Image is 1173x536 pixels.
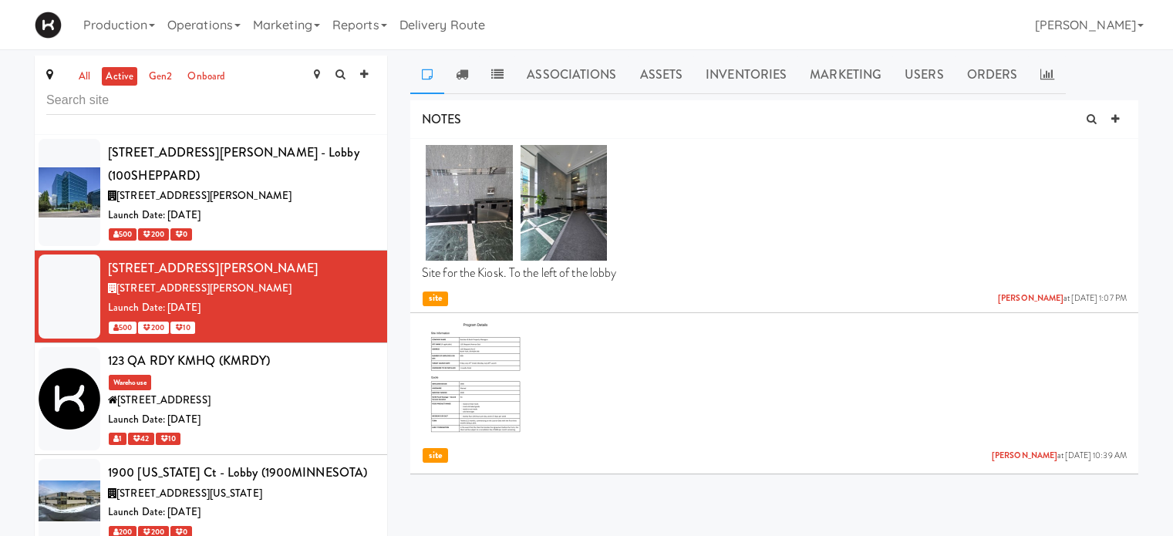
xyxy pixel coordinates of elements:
[35,135,387,251] li: [STREET_ADDRESS][PERSON_NAME] - Lobby (100SHEPPARD)[STREET_ADDRESS][PERSON_NAME]Launch Date: [DAT...
[515,56,628,94] a: Associations
[35,343,387,455] li: 123 QA RDY KMHQ (KMRDY)Warehouse[STREET_ADDRESS]Launch Date: [DATE] 1 42 10
[629,56,695,94] a: Assets
[422,265,1127,281] p: Site for the Kiosk. To the left of the lobby
[108,257,376,280] div: [STREET_ADDRESS][PERSON_NAME]
[35,12,62,39] img: Micromart
[184,67,229,86] a: onboard
[992,450,1057,461] a: [PERSON_NAME]
[108,503,376,522] div: Launch Date: [DATE]
[108,349,376,373] div: 123 QA RDY KMHQ (KMRDY)
[108,141,376,187] div: [STREET_ADDRESS][PERSON_NAME] - Lobby (100SHEPPARD)
[998,292,1063,304] a: [PERSON_NAME]
[956,56,1030,94] a: Orders
[170,228,192,241] span: 0
[521,145,608,261] img: exxttlk9skj7upnhulfn.jpg
[423,448,448,463] span: site
[138,322,168,334] span: 200
[156,433,180,445] span: 10
[145,67,176,86] a: gen2
[108,298,376,318] div: Launch Date: [DATE]
[75,67,94,86] a: all
[108,410,376,430] div: Launch Date: [DATE]
[138,228,168,241] span: 200
[893,56,956,94] a: Users
[423,292,448,306] span: site
[426,319,524,435] img: bxoibeonwcnlmkzesgou.png
[422,110,462,128] span: NOTES
[426,145,513,261] img: trcbcwbkgqpyfedtqb1f.jpg
[46,86,376,115] input: Search site
[694,56,798,94] a: Inventories
[109,375,151,390] span: Warehouse
[109,322,137,334] span: 500
[798,56,893,94] a: Marketing
[102,67,137,86] a: active
[117,393,211,407] span: [STREET_ADDRESS]
[108,461,376,484] div: 1900 [US_STATE] Ct - Lobby (1900MINNESOTA)
[35,251,387,343] li: [STREET_ADDRESS][PERSON_NAME][STREET_ADDRESS][PERSON_NAME]Launch Date: [DATE] 500 200 10
[109,433,126,445] span: 1
[116,281,292,295] span: [STREET_ADDRESS][PERSON_NAME]
[128,433,153,445] span: 42
[992,450,1127,462] span: at [DATE] 10:39 AM
[116,188,292,203] span: [STREET_ADDRESS][PERSON_NAME]
[109,228,137,241] span: 500
[170,322,195,334] span: 10
[998,293,1127,305] span: at [DATE] 1:07 PM
[116,486,262,501] span: [STREET_ADDRESS][US_STATE]
[108,206,376,225] div: Launch Date: [DATE]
